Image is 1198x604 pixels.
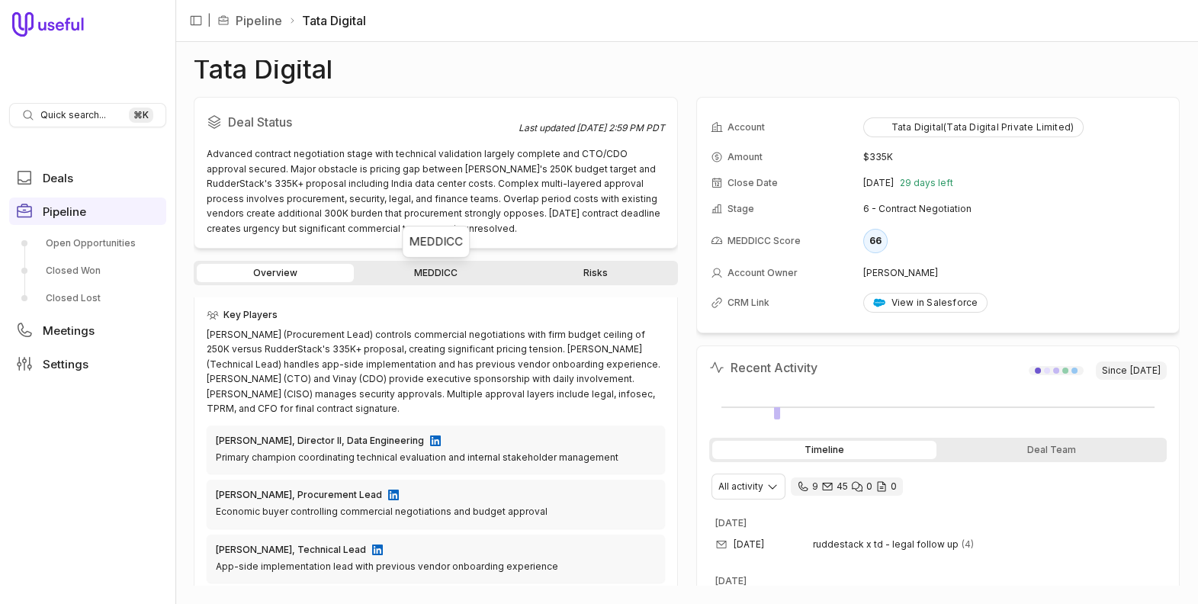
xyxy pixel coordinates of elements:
time: [DATE] 2:59 PM PDT [577,122,665,133]
div: [PERSON_NAME], Technical Lead [216,544,366,556]
span: Account [727,121,765,133]
div: Deal Team [939,441,1164,459]
div: [PERSON_NAME] (Procurement Lead) controls commercial negotiations with firm budget ceiling of 250... [207,327,665,416]
div: Key Players [207,306,665,324]
div: View in Salesforce [873,297,978,309]
div: Timeline [712,441,936,459]
time: [DATE] [1130,365,1161,377]
div: Economic buyer controlling commercial negotiations and budget approval [216,504,656,519]
div: [PERSON_NAME], Procurement Lead [216,489,382,501]
span: CRM Link [727,297,769,309]
div: Last updated [519,122,665,134]
div: Pipeline submenu [9,231,166,310]
div: MEDDICC [409,233,463,251]
kbd: ⌘ K [129,108,153,123]
a: Deals [9,164,166,191]
a: Pipeline [9,198,166,225]
span: Amount [727,151,763,163]
span: Meetings [43,325,95,336]
span: Stage [727,203,754,215]
span: ruddestack x td - legal follow up [813,538,959,551]
td: $335K [863,145,1165,169]
div: Tata Digital(Tata Digital Private Limited) [873,121,1074,133]
span: 29 days left [900,177,953,189]
div: Primary champion coordinating technical evaluation and internal stakeholder management [216,450,656,465]
div: [PERSON_NAME], Director II, Data Engineering [216,435,424,447]
span: 4 emails in thread [962,538,974,551]
span: | [207,11,211,30]
a: Risks [517,264,674,282]
div: 9 calls and 45 email threads [791,477,903,496]
img: LinkedIn [372,545,383,555]
button: Tata Digital(Tata Digital Private Limited) [863,117,1084,137]
div: Advanced contract negotiation stage with technical validation largely complete and CTO/CDO approv... [207,146,665,236]
div: 66 [863,229,888,253]
a: Meetings [9,316,166,344]
time: [DATE] [715,517,747,528]
span: Quick search... [40,109,106,121]
li: Tata Digital [288,11,366,30]
a: Closed Lost [9,286,166,310]
span: Settings [43,358,88,370]
a: MEDDICC [357,264,514,282]
a: Open Opportunities [9,231,166,255]
img: LinkedIn [430,435,441,446]
td: 6 - Contract Negotiation [863,197,1165,221]
span: MEDDICC Score [727,235,801,247]
td: [PERSON_NAME] [863,261,1165,285]
a: Overview [197,264,354,282]
a: Closed Won [9,259,166,283]
div: App-side implementation lead with previous vendor onboarding experience [216,559,656,574]
span: Deals [43,172,73,184]
h2: Recent Activity [709,358,817,377]
a: Settings [9,350,166,377]
h1: Tata Digital [194,60,332,79]
span: Since [1096,361,1167,380]
button: Collapse sidebar [185,9,207,32]
img: LinkedIn [388,490,399,500]
time: [DATE] [734,538,764,551]
a: View in Salesforce [863,293,988,313]
span: Pipeline [43,206,86,217]
time: [DATE] [715,575,747,586]
span: Account Owner [727,267,798,279]
time: [DATE] [863,177,894,189]
a: Pipeline [236,11,282,30]
span: Close Date [727,177,778,189]
h2: Deal Status [207,110,519,134]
